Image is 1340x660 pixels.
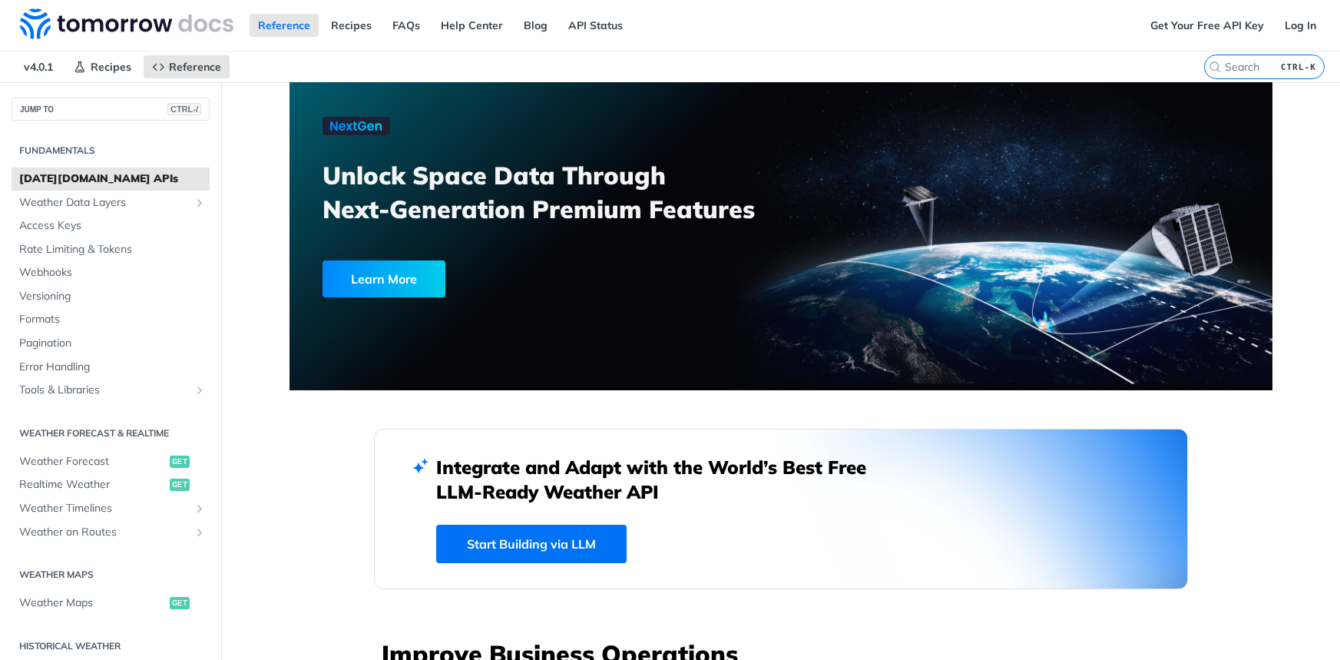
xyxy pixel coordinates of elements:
h2: Integrate and Adapt with the World’s Best Free LLM-Ready Weather API [436,455,889,504]
span: Weather Forecast [19,454,166,469]
span: Realtime Weather [19,477,166,493]
a: FAQs [384,14,428,37]
a: Learn More [323,260,703,297]
a: API Status [560,14,631,37]
span: Recipes [91,60,131,74]
span: get [170,597,190,609]
svg: Search [1209,61,1221,73]
span: Versioning [19,289,206,304]
h2: Weather Forecast & realtime [12,426,210,440]
a: Weather Forecastget [12,450,210,473]
a: Start Building via LLM [436,525,627,563]
img: Tomorrow.io Weather API Docs [20,8,233,39]
a: Versioning [12,285,210,308]
a: Pagination [12,332,210,355]
a: Help Center [432,14,511,37]
span: v4.0.1 [15,55,61,78]
a: Weather Data LayersShow subpages for Weather Data Layers [12,191,210,214]
a: Tools & LibrariesShow subpages for Tools & Libraries [12,379,210,402]
div: Learn More [323,260,445,297]
img: NextGen [323,117,390,135]
span: Formats [19,312,206,327]
span: Weather Timelines [19,501,190,516]
span: CTRL-/ [167,103,201,115]
a: Blog [515,14,556,37]
span: get [170,479,190,491]
a: Weather TimelinesShow subpages for Weather Timelines [12,497,210,520]
a: Get Your Free API Key [1142,14,1272,37]
span: Reference [169,60,221,74]
a: Error Handling [12,356,210,379]
span: get [170,456,190,468]
span: Access Keys [19,218,206,234]
a: Reference [250,14,319,37]
a: [DATE][DOMAIN_NAME] APIs [12,167,210,191]
h2: Fundamentals [12,144,210,158]
span: Weather on Routes [19,525,190,540]
h2: Weather Maps [12,568,210,582]
a: Reference [144,55,230,78]
a: Rate Limiting & Tokens [12,238,210,261]
span: Weather Maps [19,595,166,611]
span: Webhooks [19,265,206,280]
span: [DATE][DOMAIN_NAME] APIs [19,171,206,187]
h3: Unlock Space Data Through Next-Generation Premium Features [323,158,798,226]
button: Show subpages for Weather on Routes [194,526,206,539]
kbd: CTRL-K [1277,59,1320,75]
a: Webhooks [12,261,210,284]
span: Pagination [19,336,206,351]
button: Show subpages for Tools & Libraries [194,384,206,396]
span: Error Handling [19,360,206,375]
a: Weather on RoutesShow subpages for Weather on Routes [12,521,210,544]
a: Realtime Weatherget [12,473,210,496]
a: Access Keys [12,214,210,237]
a: Recipes [323,14,380,37]
a: Weather Mapsget [12,592,210,615]
button: JUMP TOCTRL-/ [12,98,210,121]
button: Show subpages for Weather Data Layers [194,197,206,209]
span: Weather Data Layers [19,195,190,211]
h2: Historical Weather [12,639,210,653]
button: Show subpages for Weather Timelines [194,502,206,515]
span: Tools & Libraries [19,383,190,398]
a: Log In [1276,14,1325,37]
a: Recipes [65,55,140,78]
a: Formats [12,308,210,331]
span: Rate Limiting & Tokens [19,242,206,257]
